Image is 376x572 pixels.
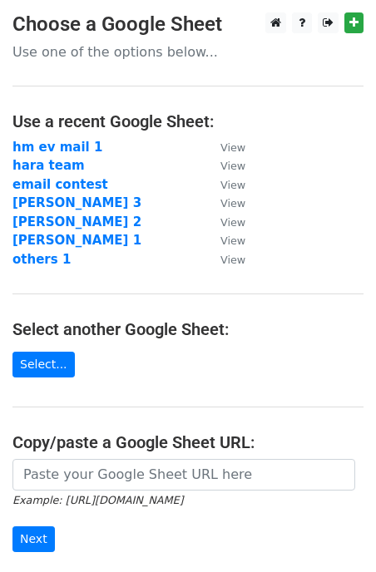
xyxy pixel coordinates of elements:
small: View [220,254,245,266]
a: View [204,195,245,210]
a: View [204,233,245,248]
a: others 1 [12,252,71,267]
a: View [204,177,245,192]
small: View [220,179,245,191]
h3: Choose a Google Sheet [12,12,364,37]
a: [PERSON_NAME] 1 [12,233,141,248]
a: hm ev mail 1 [12,140,102,155]
small: View [220,141,245,154]
h4: Select another Google Sheet: [12,319,364,339]
a: hara team [12,158,85,173]
a: [PERSON_NAME] 2 [12,214,141,229]
small: View [220,216,245,229]
h4: Copy/paste a Google Sheet URL: [12,432,364,452]
a: [PERSON_NAME] 3 [12,195,141,210]
a: email contest [12,177,108,192]
small: View [220,160,245,172]
p: Use one of the options below... [12,43,364,61]
a: View [204,140,245,155]
a: View [204,158,245,173]
h4: Use a recent Google Sheet: [12,111,364,131]
a: View [204,252,245,267]
a: View [204,214,245,229]
a: Select... [12,352,75,377]
small: View [220,197,245,210]
input: Paste your Google Sheet URL here [12,459,355,491]
input: Next [12,526,55,552]
small: Example: [URL][DOMAIN_NAME] [12,494,183,506]
small: View [220,234,245,247]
